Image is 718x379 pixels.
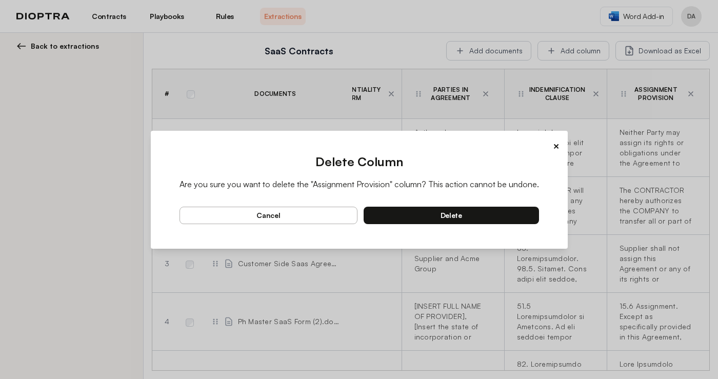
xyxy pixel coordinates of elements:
span: delete [441,211,462,220]
button: × [553,139,560,153]
span: cancel [256,211,280,220]
button: delete [364,207,539,224]
button: cancel [180,207,358,224]
p: Are you sure you want to delete the "Assignment Provision" column? This action cannot be undone. [180,178,539,190]
h2: Delete Column [180,153,539,170]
